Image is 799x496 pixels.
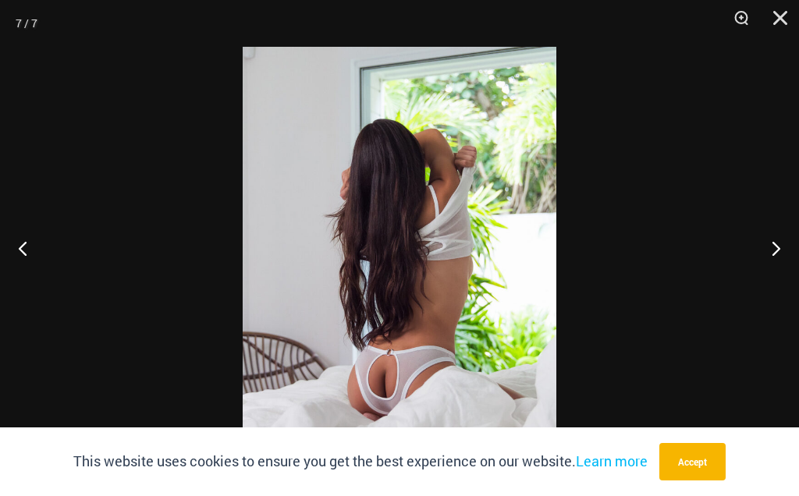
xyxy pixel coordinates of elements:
div: 7 / 7 [16,12,37,35]
button: Accept [659,443,726,480]
p: This website uses cookies to ensure you get the best experience on our website. [73,450,648,473]
a: Learn more [576,452,648,470]
button: Next [740,209,799,287]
